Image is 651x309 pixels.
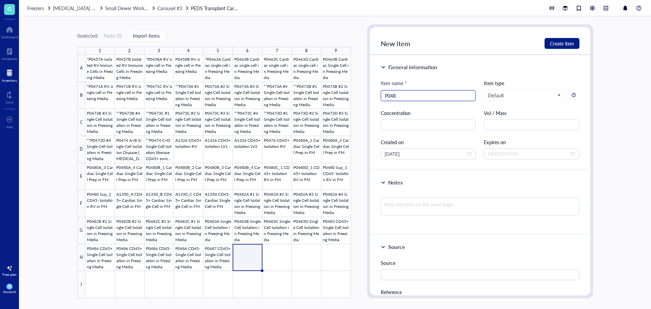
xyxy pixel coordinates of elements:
div: Inventory [2,78,17,82]
div: 6 [246,46,249,55]
div: Created on [381,138,476,146]
span: Create item [550,41,574,46]
div: 2 [128,46,131,55]
span: Freezers [27,5,44,12]
a: Freezers [27,4,52,12]
a: Core [6,89,13,104]
span: [MEDICAL_DATA] Storage ([PERSON_NAME]/[PERSON_NAME]) [53,5,189,12]
div: 0 selected: [77,32,98,39]
div: E [77,163,85,190]
div: Notes [388,178,403,187]
input: MM/DD/YYYY [488,150,569,158]
div: G [77,217,85,244]
div: Dashboard [1,35,18,39]
span: G [7,4,12,13]
button: Paste (0) [104,30,122,41]
div: H [77,244,85,271]
div: Concentration [381,109,476,117]
a: Notebook [2,46,17,61]
span: Import items [133,33,160,38]
div: Source [388,243,405,251]
button: Create item [545,38,579,49]
a: Inventory [2,67,17,82]
a: PEDS Transplant Cardiac Tissue Single Cell Isolation Box #1 [191,4,242,12]
div: 1 [99,46,101,55]
div: Account [3,290,16,294]
div: 3 [158,46,160,55]
span: Small Dewer Working Storage [105,5,168,12]
div: Item name [381,79,407,87]
div: Item type [484,79,579,87]
button: Import items [127,30,165,41]
div: 7 [276,46,278,55]
div: Expires on [484,138,579,146]
div: D [77,136,85,163]
div: F [77,190,85,217]
input: MM/DD/YYYY [385,150,466,158]
div: 4 [187,46,190,55]
div: Vol / Mass [484,109,579,117]
a: Dashboard [1,24,18,39]
div: A [77,55,85,82]
a: [MEDICAL_DATA] Storage ([PERSON_NAME]/[PERSON_NAME]) [53,4,104,12]
div: Core [6,100,13,104]
div: C [77,109,85,136]
div: 5 [217,46,219,55]
span: New item [381,39,410,48]
div: Notebook [2,57,17,61]
div: Source [381,259,579,267]
div: B [77,82,85,109]
div: 8 [305,46,308,55]
div: Add [6,125,13,129]
div: I [77,271,85,298]
span: Default [488,92,560,98]
div: Free plan [2,272,17,276]
span: PR [8,285,11,288]
div: General information [388,63,437,71]
a: Small Dewer Working StorageCarousel #3 [105,4,190,12]
div: Reference [381,288,579,296]
div: 9 [335,46,337,55]
span: Carousel #3 [157,5,182,12]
